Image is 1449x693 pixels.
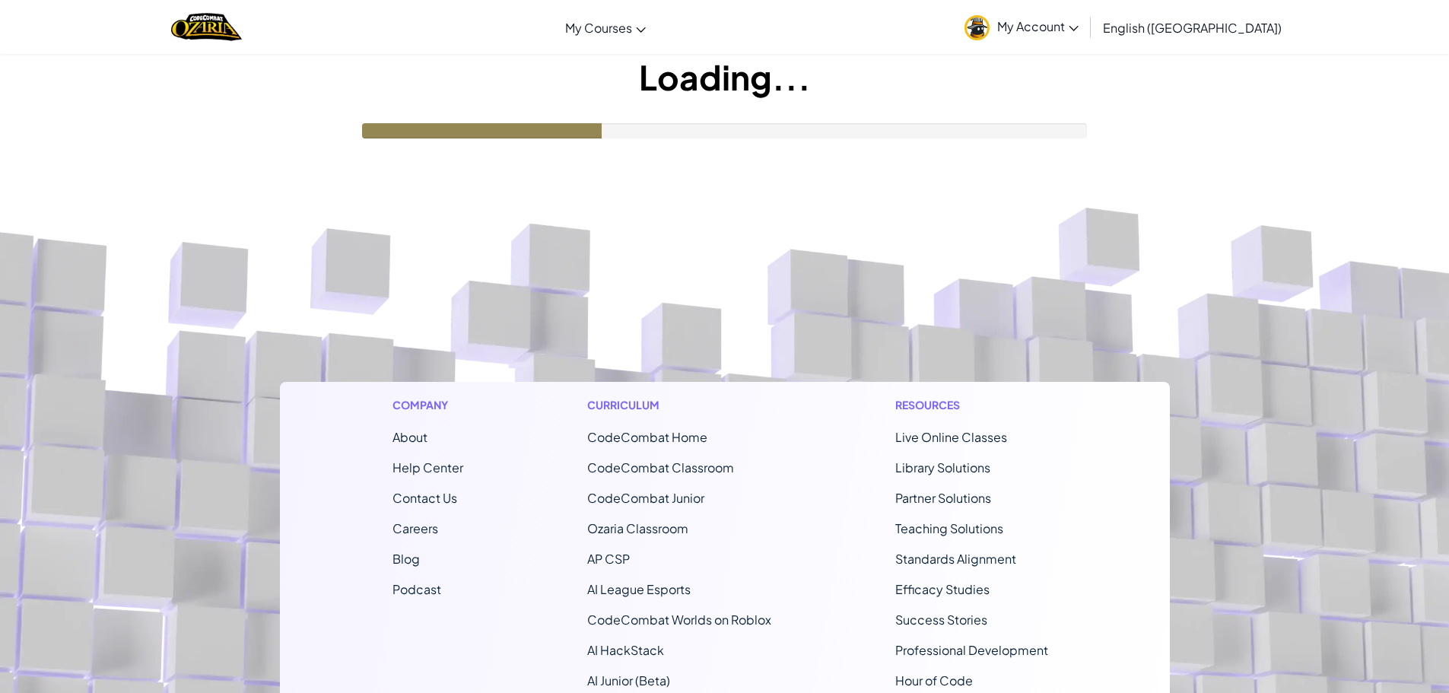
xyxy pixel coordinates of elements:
[1095,7,1289,48] a: English ([GEOGRAPHIC_DATA])
[895,642,1048,658] a: Professional Development
[587,672,670,688] a: AI Junior (Beta)
[895,520,1003,536] a: Teaching Solutions
[587,459,734,475] a: CodeCombat Classroom
[392,459,463,475] a: Help Center
[957,3,1086,51] a: My Account
[587,490,704,506] a: CodeCombat Junior
[171,11,242,43] img: Home
[587,612,771,628] a: CodeCombat Worlds on Roblox
[587,581,691,597] a: AI League Esports
[587,642,664,658] a: AI HackStack
[1103,20,1282,36] span: English ([GEOGRAPHIC_DATA])
[392,551,420,567] a: Blog
[392,581,441,597] a: Podcast
[895,490,991,506] a: Partner Solutions
[587,551,630,567] a: AP CSP
[171,11,242,43] a: Ozaria by CodeCombat logo
[895,429,1007,445] a: Live Online Classes
[895,551,1016,567] a: Standards Alignment
[587,397,771,413] h1: Curriculum
[895,581,990,597] a: Efficacy Studies
[392,520,438,536] a: Careers
[587,520,688,536] a: Ozaria Classroom
[895,459,990,475] a: Library Solutions
[392,490,457,506] span: Contact Us
[392,397,463,413] h1: Company
[997,18,1079,34] span: My Account
[895,397,1057,413] h1: Resources
[558,7,653,48] a: My Courses
[587,429,707,445] span: CodeCombat Home
[565,20,632,36] span: My Courses
[964,15,990,40] img: avatar
[392,429,427,445] a: About
[895,672,973,688] a: Hour of Code
[895,612,987,628] a: Success Stories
